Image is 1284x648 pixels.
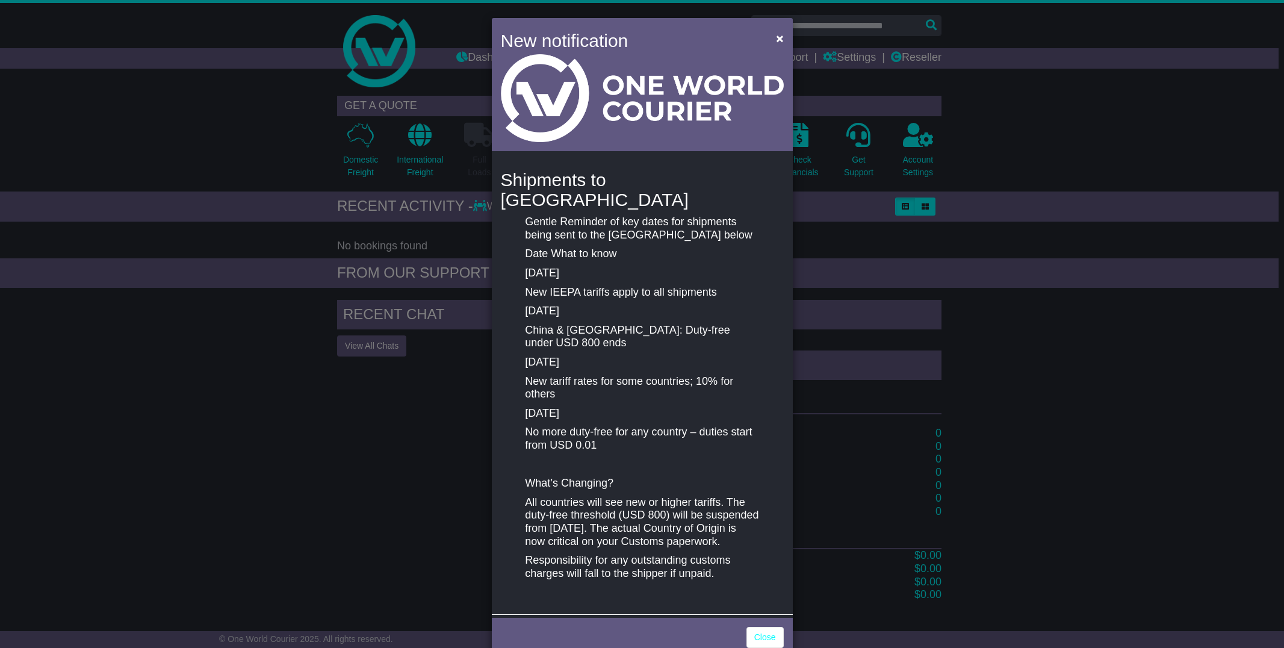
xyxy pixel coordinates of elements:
[776,31,783,45] span: ×
[525,324,758,350] p: China & [GEOGRAPHIC_DATA]: Duty-free under USD 800 ends
[525,286,758,299] p: New IEEPA tariffs apply to all shipments
[501,27,759,54] h4: New notification
[770,26,789,51] button: Close
[525,305,758,318] p: [DATE]
[525,356,758,369] p: [DATE]
[525,375,758,401] p: New tariff rates for some countries; 10% for others
[746,627,784,648] a: Close
[525,496,758,548] p: All countries will see new or higher tariffs. The duty-free threshold (USD 800) will be suspended...
[501,170,784,210] h4: Shipments to [GEOGRAPHIC_DATA]
[501,54,784,142] img: Light
[525,554,758,580] p: Responsibility for any outstanding customs charges will fall to the shipper if unpaid.
[525,216,758,241] p: Gentle Reminder of key dates for shipments being sent to the [GEOGRAPHIC_DATA] below
[525,426,758,452] p: No more duty-free for any country – duties start from USD 0.01
[525,477,758,490] p: What’s Changing?
[525,248,758,261] p: Date What to know
[525,267,758,280] p: [DATE]
[525,407,758,420] p: [DATE]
